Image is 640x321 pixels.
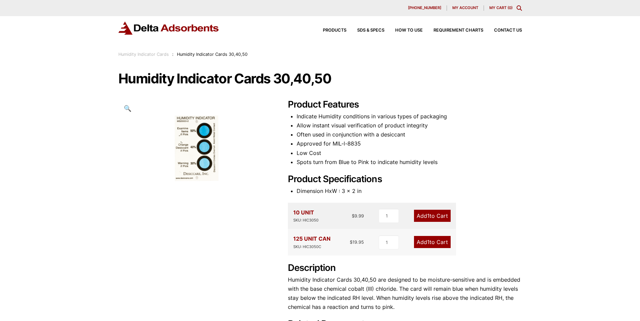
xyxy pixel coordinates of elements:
[118,72,522,86] h1: Humidity Indicator Cards 30,40,50
[297,130,522,139] li: Often used in conjunction with a desiccant
[293,234,331,250] div: 125 UNIT CAN
[124,105,131,112] span: 🔍
[384,28,423,33] a: How to Use
[408,6,441,10] span: [PHONE_NUMBER]
[357,28,384,33] span: SDS & SPECS
[312,28,346,33] a: Products
[346,28,384,33] a: SDS & SPECS
[288,263,522,274] h2: Description
[172,52,174,57] span: :
[414,236,451,248] a: Add1to Cart
[297,139,522,148] li: Approved for MIL-l-8835
[395,28,423,33] span: How to Use
[403,5,447,11] a: [PHONE_NUMBER]
[297,187,522,196] li: Dimension HxW : 3 x 2 in
[509,5,511,10] span: 0
[489,5,513,10] a: My Cart (0)
[118,22,219,35] img: Delta Adsorbents
[118,52,169,57] a: Humidity Indicator Cards
[297,149,522,158] li: Low Cost
[288,174,522,185] h2: Product Specifications
[297,112,522,121] li: Indicate Humidity conditions in various types of packaging
[452,6,478,10] span: My account
[297,158,522,167] li: Spots turn from Blue to Pink to indicate humidity levels
[293,244,331,250] div: SKU: HIC3050C
[447,5,484,11] a: My account
[297,121,522,130] li: Allow instant visual verification of product integrity
[427,212,429,219] span: 1
[434,28,483,33] span: Requirement Charts
[517,5,522,11] div: Toggle Modal Content
[288,275,522,312] p: Humidity Indicator Cards 30,40,50 are designed to be moisture-sensitive and is embedded with the ...
[293,208,318,224] div: 10 UNIT
[414,210,451,222] a: Add1to Cart
[350,239,364,245] bdi: 19.95
[352,213,364,218] bdi: 9.99
[483,28,522,33] a: Contact Us
[323,28,346,33] span: Products
[288,99,522,110] h2: Product Features
[494,28,522,33] span: Contact Us
[177,52,248,57] span: Humidity Indicator Cards 30,40,50
[423,28,483,33] a: Requirement Charts
[352,213,354,218] span: $
[293,217,318,224] div: SKU: HIC3050
[350,239,352,245] span: $
[427,239,429,245] span: 1
[118,99,137,118] a: View full-screen image gallery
